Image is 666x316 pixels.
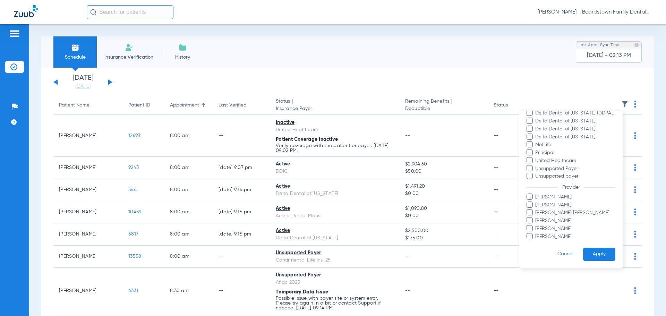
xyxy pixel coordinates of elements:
[535,225,615,232] span: [PERSON_NAME]
[535,126,615,133] span: Delta Dental of [US_STATE]
[535,233,615,240] span: [PERSON_NAME]
[548,248,583,261] button: Cancel
[558,185,584,190] span: Provider
[535,217,615,224] span: [PERSON_NAME]
[535,194,615,201] span: [PERSON_NAME]
[535,173,615,180] span: Unsupported payer
[535,157,615,164] span: United Healthcare
[535,202,615,209] span: [PERSON_NAME]
[535,141,615,148] span: MetLife
[535,118,615,125] span: Delta Dental of [US_STATE]
[583,248,615,261] button: Apply
[535,110,615,117] span: Delta Dental of [US_STATE] (DDPA) - AI
[535,134,615,141] span: Delta Dental of [US_STATE]
[535,209,615,216] span: [PERSON_NAME] [PERSON_NAME]
[535,149,615,156] span: Principal
[535,165,615,172] span: Unsupported Payer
